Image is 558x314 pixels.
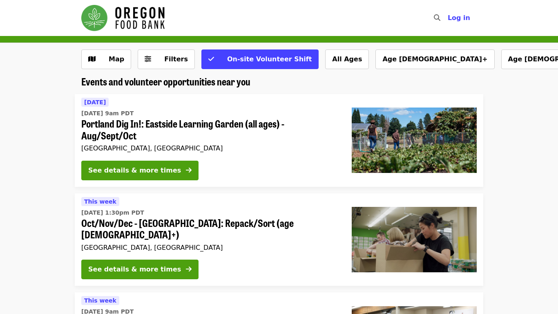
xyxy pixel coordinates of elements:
[325,49,369,69] button: All Ages
[81,49,131,69] button: Show map view
[75,94,483,187] a: See details for "Portland Dig In!: Eastside Learning Garden (all ages) - Aug/Sept/Oct"
[352,207,477,272] img: Oct/Nov/Dec - Portland: Repack/Sort (age 8+) organized by Oregon Food Bank
[81,5,165,31] img: Oregon Food Bank - Home
[81,144,339,152] div: [GEOGRAPHIC_DATA], [GEOGRAPHIC_DATA]
[81,209,144,217] time: [DATE] 1:30pm PDT
[81,74,250,88] span: Events and volunteer opportunities near you
[84,99,106,105] span: [DATE]
[81,217,339,241] span: Oct/Nov/Dec - [GEOGRAPHIC_DATA]: Repack/Sort (age [DEMOGRAPHIC_DATA]+)
[448,14,470,22] span: Log in
[227,55,312,63] span: On-site Volunteer Shift
[109,55,124,63] span: Map
[164,55,188,63] span: Filters
[81,161,199,180] button: See details & more times
[186,265,192,273] i: arrow-right icon
[88,265,181,274] div: See details & more times
[81,244,339,251] div: [GEOGRAPHIC_DATA], [GEOGRAPHIC_DATA]
[81,109,134,118] time: [DATE] 9am PDT
[445,8,452,28] input: Search
[441,10,477,26] button: Log in
[81,260,199,279] button: See details & more times
[434,14,440,22] i: search icon
[186,166,192,174] i: arrow-right icon
[88,55,96,63] i: map icon
[84,198,116,205] span: This week
[84,297,116,304] span: This week
[88,166,181,175] div: See details & more times
[201,49,319,69] button: On-site Volunteer Shift
[81,118,339,141] span: Portland Dig In!: Eastside Learning Garden (all ages) - Aug/Sept/Oct
[145,55,151,63] i: sliders-h icon
[138,49,195,69] button: Filters (0 selected)
[352,108,477,173] img: Portland Dig In!: Eastside Learning Garden (all ages) - Aug/Sept/Oct organized by Oregon Food Bank
[75,193,483,286] a: See details for "Oct/Nov/Dec - Portland: Repack/Sort (age 8+)"
[208,55,214,63] i: check icon
[375,49,494,69] button: Age [DEMOGRAPHIC_DATA]+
